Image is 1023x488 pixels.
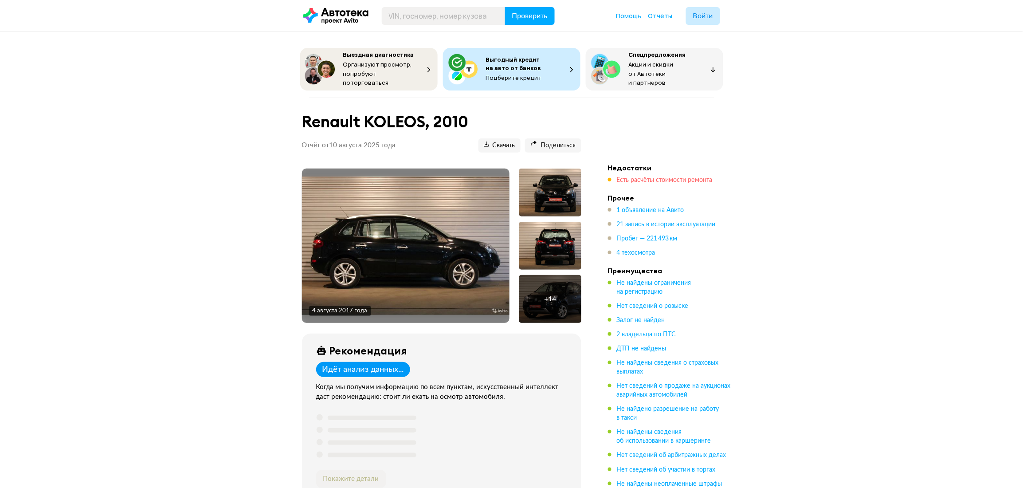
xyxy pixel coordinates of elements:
[617,406,719,421] span: Не найдено разрешение на работу в такси
[484,142,515,150] span: Скачать
[343,51,414,59] span: Выездная диагностика
[617,346,666,352] span: ДТП не найдены
[486,55,541,72] span: Выгодный кредит на авто от банков
[617,383,731,398] span: Нет сведений о продаже на аукционах аварийных автомобилей
[608,266,732,275] h4: Преимущества
[316,382,571,402] div: Когда мы получим информацию по всем пунктам, искусственный интеллект даст рекомендацию: стоит ли ...
[322,365,404,374] div: Идёт анализ данных...
[648,12,673,20] a: Отчёты
[382,7,506,25] input: VIN, госномер, номер кузова
[616,12,642,20] a: Помощь
[329,344,408,357] div: Рекомендация
[525,138,581,153] button: Поделиться
[686,7,720,25] button: Войти
[300,48,438,91] button: Выездная диагностикаОрганизуют просмотр, попробуют поторговаться
[343,60,412,87] span: Организуют просмотр, попробуют поторговаться
[617,280,691,295] span: Не найдены ограничения на регистрацию
[617,236,678,242] span: Пробег — 221 493 км
[530,142,576,150] span: Поделиться
[486,74,542,82] span: Подберите кредит
[617,207,684,213] span: 1 объявление на Авито
[302,141,396,150] p: Отчёт от 10 августа 2025 года
[629,51,686,59] span: Спецпредложения
[608,163,732,172] h4: Недостатки
[608,193,732,202] h4: Прочее
[512,12,548,20] span: Проверить
[617,360,719,375] span: Не найдены сведения о страховых выплатах
[617,467,716,473] span: Нет сведений об участии в торгах
[316,470,386,488] button: Покажите детали
[323,476,379,482] span: Покажите детали
[478,138,521,153] button: Скачать
[544,295,556,303] div: + 14
[617,452,726,458] span: Нет сведений об арбитражных делах
[586,48,723,91] button: СпецпредложенияАкции и скидки от Автотеки и партнёров
[443,48,580,91] button: Выгодный кредит на авто от банковПодберите кредит
[505,7,555,25] button: Проверить
[617,481,722,487] span: Не найдены неоплаченные штрафы
[302,177,510,315] img: Main car
[617,177,713,183] span: Есть расчёты стоимости ремонта
[617,429,711,444] span: Не найдены сведения об использовании в каршеринге
[629,60,674,87] span: Акции и скидки от Автотеки и партнёров
[617,317,665,323] span: Залог не найден
[617,250,655,256] span: 4 техосмотра
[617,303,689,309] span: Нет сведений о розыске
[617,221,716,228] span: 21 запись в истории эксплуатации
[617,331,676,338] span: 2 владельца по ПТС
[302,112,581,131] h1: Renault KOLEOS, 2010
[313,307,368,315] div: 4 августа 2017 года
[693,12,713,20] span: Войти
